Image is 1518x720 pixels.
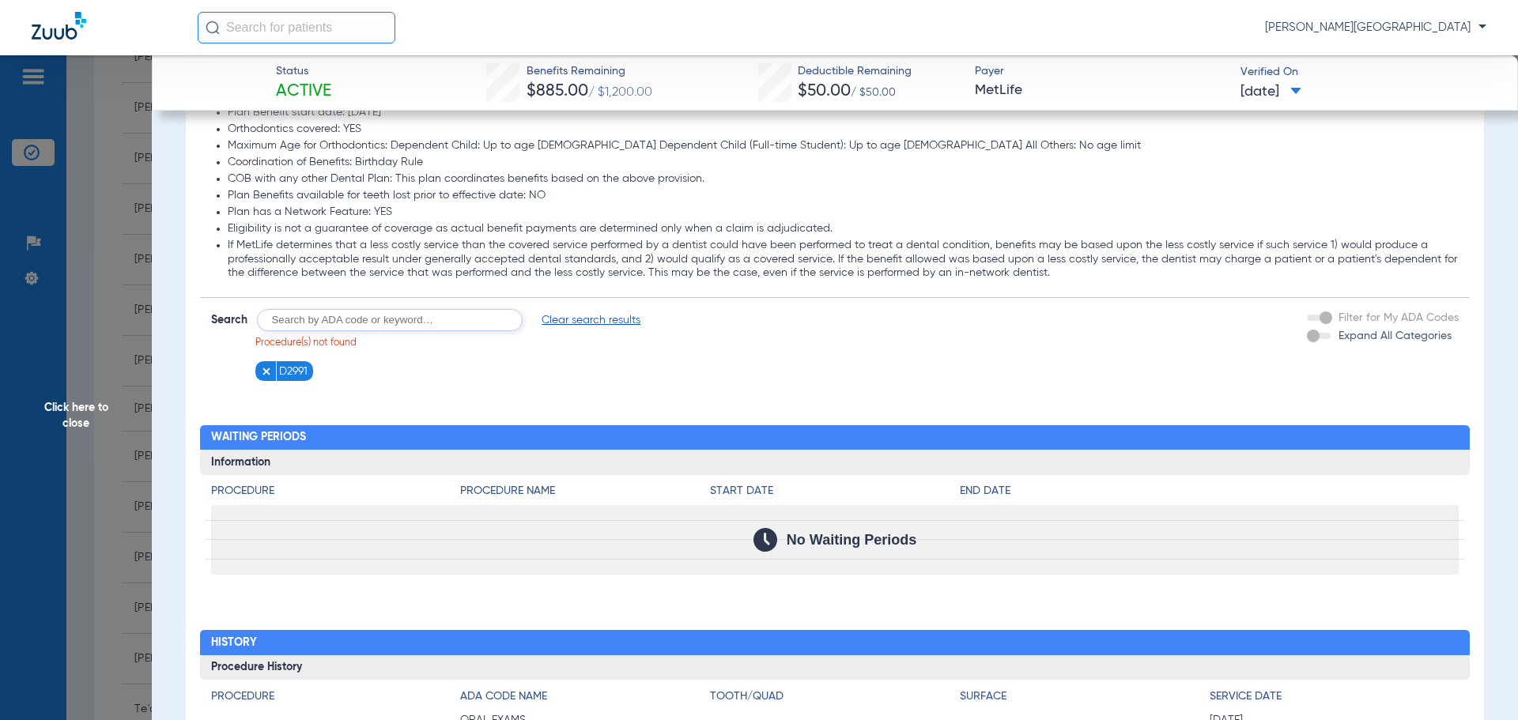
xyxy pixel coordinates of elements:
input: Search by ADA code or keyword… [257,309,523,331]
li: Plan Benefit start date: [DATE] [228,106,1459,120]
li: Eligibility is not a guarantee of coverage as actual benefit payments are determined only when a ... [228,222,1459,236]
span: $885.00 [527,83,588,100]
h4: Service Date [1210,688,1459,705]
span: Status [276,63,331,80]
h4: Procedure [211,688,461,705]
li: If MetLife determines that a less costly service than the covered service performed by a dentist ... [228,239,1459,281]
app-breakdown-title: Surface [960,688,1210,711]
h4: Start Date [710,483,960,499]
span: $50.00 [798,83,851,100]
h3: Information [200,450,1471,475]
span: Active [276,81,331,103]
h2: History [200,630,1471,655]
img: x.svg [261,366,272,377]
img: Calendar [753,528,777,552]
h4: Tooth/Quad [710,688,960,705]
h4: Surface [960,688,1210,705]
span: D2991 [279,364,308,379]
app-breakdown-title: Tooth/Quad [710,688,960,711]
label: Filter for My ADA Codes [1335,310,1459,326]
h4: Procedure Name [460,483,710,499]
h4: ADA Code Name [460,688,710,705]
li: Plan Benefits available for teeth lost prior to effective date: NO [228,189,1459,203]
img: Zuub Logo [32,12,86,40]
span: Payer [975,63,1227,80]
span: / $50.00 [851,87,896,98]
app-breakdown-title: Procedure [211,688,461,711]
span: / $1,200.00 [588,86,652,99]
app-breakdown-title: Procedure Name [460,483,710,505]
input: Search for patients [198,12,395,43]
li: Plan has a Network Feature: YES [228,205,1459,220]
span: Clear search results [542,312,640,328]
span: Search [211,312,247,328]
h4: Procedure [211,483,461,499]
li: COB with any other Dental Plan: This plan coordinates benefits based on the above provision. [228,172,1459,187]
span: Expand All Categories [1339,330,1452,341]
p: Procedure(s) not found [255,337,641,351]
h3: Procedure History [200,655,1471,680]
app-breakdown-title: End Date [960,483,1459,505]
span: [DATE] [1240,82,1301,102]
span: Verified On [1240,64,1493,81]
span: [PERSON_NAME][GEOGRAPHIC_DATA] [1265,20,1486,36]
span: Benefits Remaining [527,63,652,80]
img: Search Icon [206,21,220,35]
span: MetLife [975,81,1227,100]
app-breakdown-title: ADA Code Name [460,688,710,711]
h4: End Date [960,483,1459,499]
app-breakdown-title: Start Date [710,483,960,505]
span: Deductible Remaining [798,63,912,80]
app-breakdown-title: Procedure [211,483,461,505]
li: Orthodontics covered: YES [228,123,1459,137]
li: Coordination of Benefits: Birthday Rule [228,156,1459,170]
li: Maximum Age for Orthodontics: Dependent Child: Up to age [DEMOGRAPHIC_DATA] Dependent Child (Full... [228,139,1459,153]
span: No Waiting Periods [787,532,916,548]
h2: Waiting Periods [200,425,1471,450]
app-breakdown-title: Service Date [1210,688,1459,711]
